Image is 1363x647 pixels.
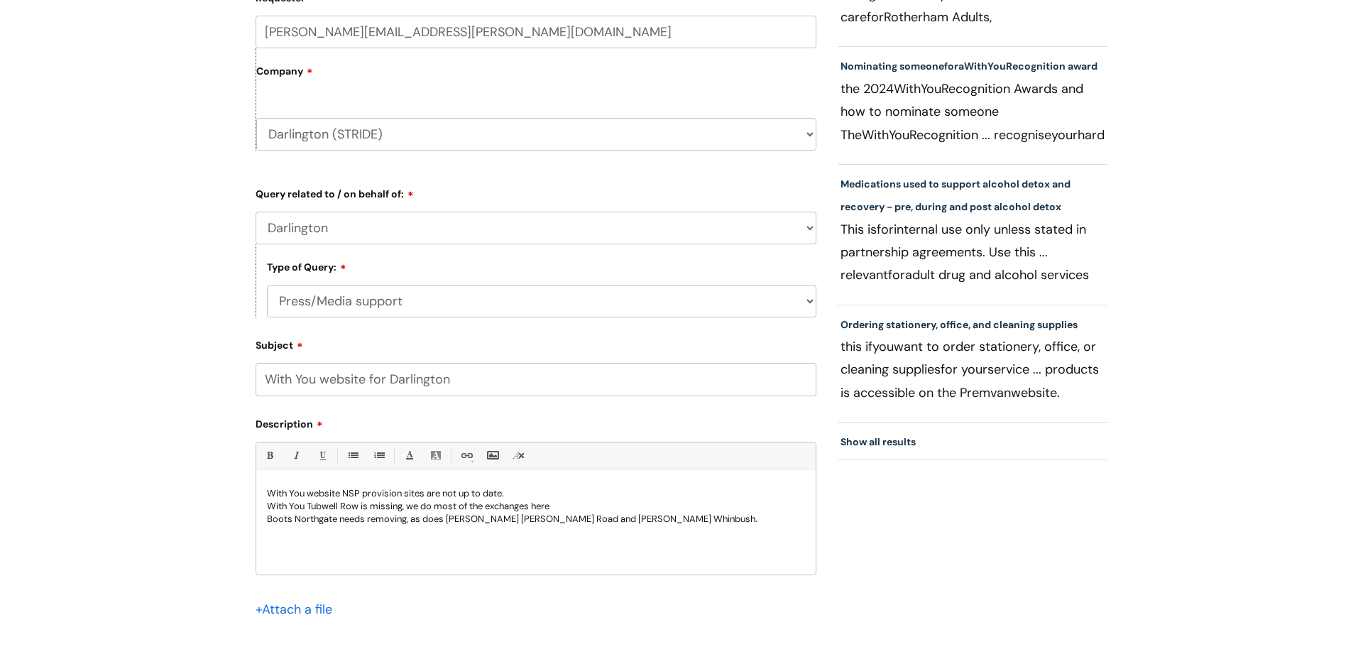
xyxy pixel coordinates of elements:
a: Back Color [427,447,444,464]
label: Type of Query: [267,259,346,273]
label: Company [256,60,816,92]
a: Ordering stationery, office, and cleaning supplies [841,318,1078,331]
a: Link [457,447,475,464]
span: for [877,221,894,238]
span: for [944,60,958,72]
a: • Unordered List (Ctrl-Shift-7) [344,447,361,464]
a: Italic (Ctrl-I) [287,447,305,464]
label: Subject [256,335,816,352]
a: Medications used to support alcohol detox and recovery - pre, during and post alcohol detox [841,178,1071,213]
span: for [867,9,884,26]
div: Attach a file [256,598,341,621]
p: this if want to order stationery, office, or cleaning supplies service ... products is accessible... [841,335,1105,403]
span: WithYou [964,60,1006,72]
span: website. [1011,384,1060,401]
span: for [941,361,958,378]
p: the 2024 Recognition Awards and how to nominate someone The Recognition ... recognise hard work, ... [841,77,1105,146]
label: Description [256,413,816,430]
span: you [872,338,894,355]
a: Nominating someoneforaWithYouRecognition award [841,60,1097,72]
a: Remove formatting (Ctrl-\) [510,447,527,464]
span: your [961,361,987,378]
p: With You website NSP provision sites are not up to date. [267,487,805,500]
label: Query related to / on behalf of: [256,183,816,200]
span: for [888,266,905,283]
p: This is internal use only unless stated in partnership agreements. Use this ... relevant adult dr... [841,218,1105,286]
a: 1. Ordered List (Ctrl-Shift-8) [370,447,388,464]
span: WithYou [862,126,909,143]
a: Bold (Ctrl-B) [261,447,278,464]
p: With You Tubwell Row is missing, we do most of the exchanges here [267,500,805,513]
a: Underline(Ctrl-U) [313,447,331,464]
input: Email [256,16,816,48]
span: WithYou [894,80,941,97]
a: Show all results [841,435,916,448]
span: your [1051,126,1078,143]
a: Insert Image... [483,447,501,464]
p: Boots Northgate needs removing, as does [PERSON_NAME] [PERSON_NAME] Road and [PERSON_NAME] Whinbush. [267,513,805,526]
a: Font Color [400,447,418,464]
